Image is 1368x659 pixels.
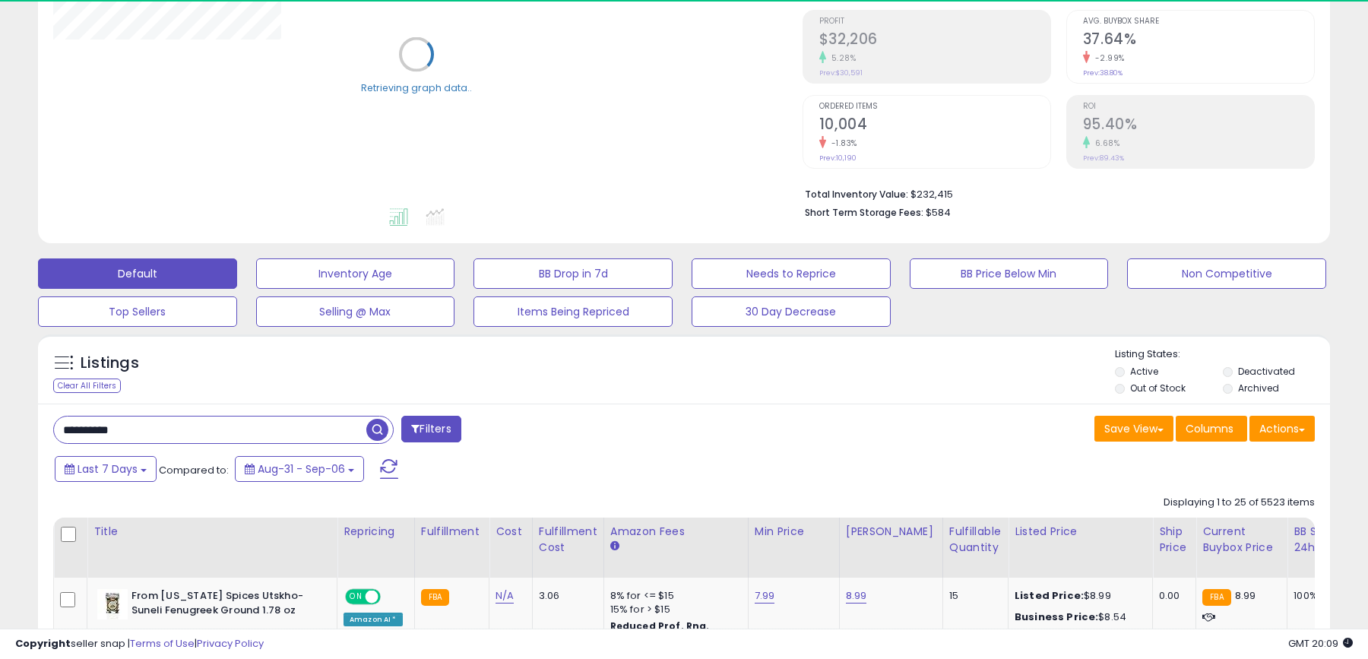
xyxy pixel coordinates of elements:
[610,589,736,603] div: 8% for <= $15
[256,258,455,289] button: Inventory Age
[131,589,316,621] b: From [US_STATE] Spices Utskho-Suneli Fenugreek Ground 1.78 oz
[949,589,996,603] div: 15
[197,636,264,651] a: Privacy Policy
[819,103,1050,111] span: Ordered Items
[496,588,514,604] a: N/A
[344,524,408,540] div: Repricing
[539,524,597,556] div: Fulfillment Cost
[361,81,472,94] div: Retrieving graph data..
[15,636,71,651] strong: Copyright
[1176,416,1247,442] button: Columns
[256,296,455,327] button: Selling @ Max
[826,52,857,64] small: 5.28%
[97,589,128,619] img: 41e1ShUb3IL._SL40_.jpg
[1094,416,1173,442] button: Save View
[1294,589,1344,603] div: 100%
[1159,524,1189,556] div: Ship Price
[692,258,891,289] button: Needs to Reprice
[1090,52,1125,64] small: -2.99%
[846,588,867,604] a: 8.99
[755,588,775,604] a: 7.99
[610,540,619,553] small: Amazon Fees.
[1015,524,1146,540] div: Listed Price
[1164,496,1315,510] div: Displaying 1 to 25 of 5523 items
[819,116,1050,136] h2: 10,004
[949,524,1002,556] div: Fulfillable Quantity
[421,589,449,606] small: FBA
[819,68,863,78] small: Prev: $30,591
[1159,589,1184,603] div: 0.00
[258,461,345,477] span: Aug-31 - Sep-06
[819,30,1050,51] h2: $32,206
[235,456,364,482] button: Aug-31 - Sep-06
[1238,365,1295,378] label: Deactivated
[421,524,483,540] div: Fulfillment
[15,637,264,651] div: seller snap | |
[473,258,673,289] button: BB Drop in 7d
[401,416,461,442] button: Filters
[1238,382,1279,394] label: Archived
[1294,524,1349,556] div: BB Share 24h.
[38,258,237,289] button: Default
[1186,421,1233,436] span: Columns
[805,184,1303,202] li: $232,415
[1083,103,1314,111] span: ROI
[378,591,403,604] span: OFF
[1288,636,1353,651] span: 2025-09-14 20:09 GMT
[1202,589,1230,606] small: FBA
[610,603,736,616] div: 15% for > $15
[610,524,742,540] div: Amazon Fees
[1130,365,1158,378] label: Active
[1115,347,1329,362] p: Listing States:
[1083,30,1314,51] h2: 37.64%
[1235,588,1256,603] span: 8.99
[692,296,891,327] button: 30 Day Decrease
[539,589,592,603] div: 3.06
[159,463,229,477] span: Compared to:
[1015,588,1084,603] b: Listed Price:
[55,456,157,482] button: Last 7 Days
[53,379,121,393] div: Clear All Filters
[910,258,1109,289] button: BB Price Below Min
[819,17,1050,26] span: Profit
[1015,589,1141,603] div: $8.99
[344,613,403,626] div: Amazon AI *
[1202,524,1281,556] div: Current Buybox Price
[1090,138,1120,149] small: 6.68%
[81,353,139,374] h5: Listings
[819,154,857,163] small: Prev: 10,190
[1083,116,1314,136] h2: 95.40%
[1249,416,1315,442] button: Actions
[826,138,857,149] small: -1.83%
[130,636,195,651] a: Terms of Use
[496,524,526,540] div: Cost
[1130,382,1186,394] label: Out of Stock
[78,461,138,477] span: Last 7 Days
[755,524,833,540] div: Min Price
[926,205,951,220] span: $584
[1083,17,1314,26] span: Avg. Buybox Share
[1015,610,1098,624] b: Business Price:
[473,296,673,327] button: Items Being Repriced
[1015,610,1141,624] div: $8.54
[1083,68,1123,78] small: Prev: 38.80%
[38,296,237,327] button: Top Sellers
[1127,258,1326,289] button: Non Competitive
[93,524,331,540] div: Title
[846,524,936,540] div: [PERSON_NAME]
[1083,154,1124,163] small: Prev: 89.43%
[347,591,366,604] span: ON
[805,188,908,201] b: Total Inventory Value:
[805,206,923,219] b: Short Term Storage Fees:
